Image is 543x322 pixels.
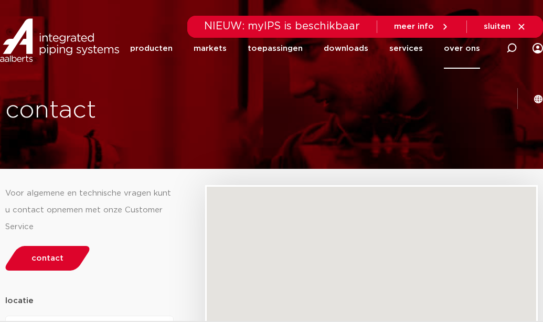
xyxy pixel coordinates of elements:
a: toepassingen [248,28,303,69]
h1: contact [5,94,304,127]
nav: Menu [130,28,480,69]
a: services [389,28,423,69]
a: downloads [324,28,368,69]
span: sluiten [484,23,510,30]
a: markets [194,28,227,69]
a: sluiten [484,22,526,31]
div: Voor algemene en technische vragen kunt u contact opnemen met onze Customer Service [5,185,174,235]
span: meer info [394,23,434,30]
a: meer info [394,22,450,31]
span: contact [31,254,63,262]
a: over ons [444,28,480,69]
strong: locatie [5,297,34,305]
a: contact [3,246,93,271]
a: producten [130,28,173,69]
div: my IPS [533,37,543,60]
span: NIEUW: myIPS is beschikbaar [204,21,360,31]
